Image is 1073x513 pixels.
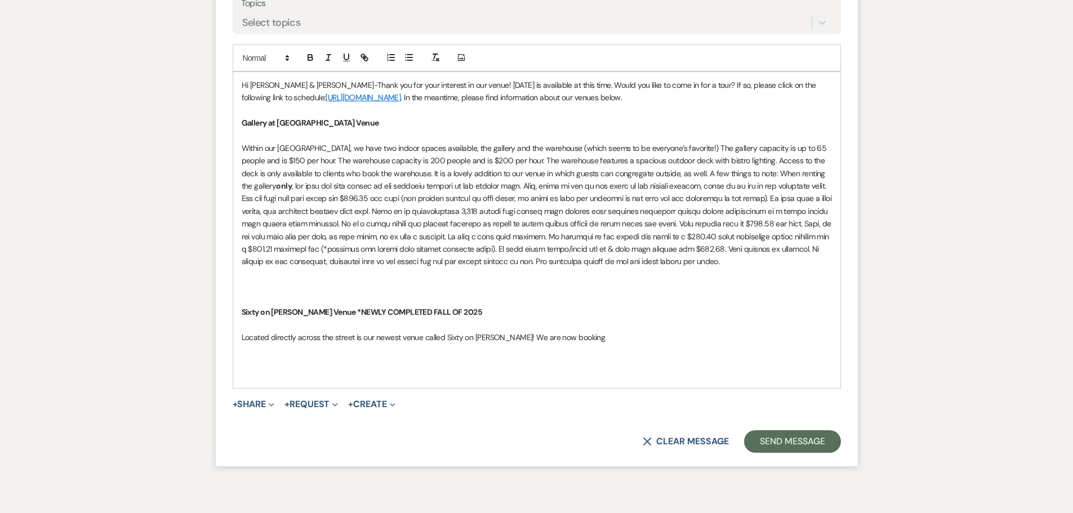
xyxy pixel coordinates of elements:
button: Share [233,400,275,409]
strong: Sixty on [PERSON_NAME] Venue *NEWLY COMPLETED FALL OF 2025 [242,307,483,317]
p: Located directly across the street is our newest venue called Sixty on [PERSON_NAME]! We are now ... [242,331,832,344]
button: Create [348,400,395,409]
p: Hi [PERSON_NAME] & [PERSON_NAME]-Thank you for your interest in our venue! [DATE] is available at... [242,79,832,104]
span: + [233,400,238,409]
p: Within our [GEOGRAPHIC_DATA], we have two indoor spaces available, the gallery and the warehouse ... [242,142,832,268]
strong: only [276,181,292,191]
button: Request [284,400,338,409]
span: + [348,400,353,409]
button: Clear message [643,437,728,446]
strong: Gallery at [GEOGRAPHIC_DATA] Venue [242,118,379,128]
button: Send Message [744,430,840,453]
a: [URL][DOMAIN_NAME] [326,92,400,102]
div: Select topics [242,15,301,30]
span: + [284,400,290,409]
